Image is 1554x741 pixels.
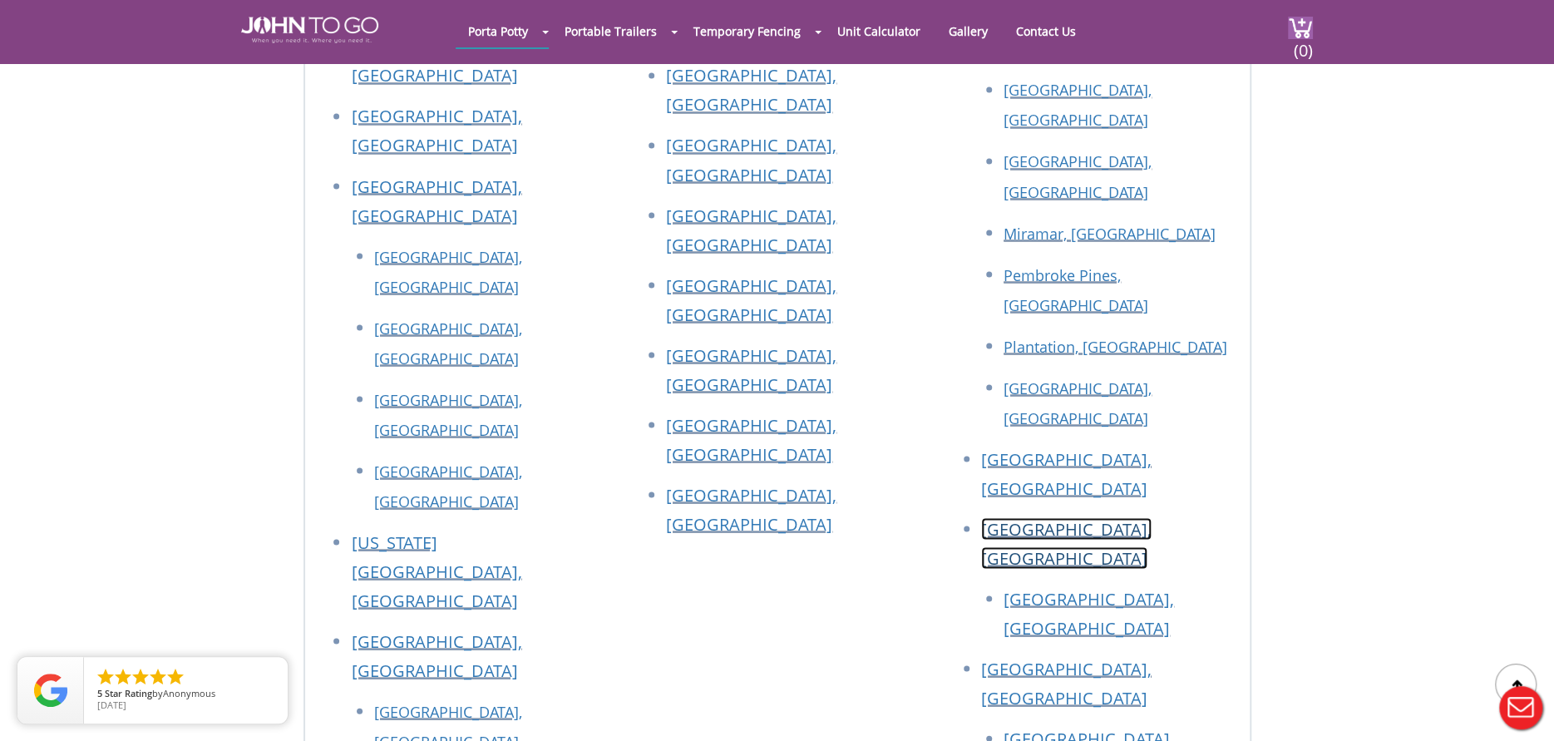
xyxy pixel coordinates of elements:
[1004,587,1174,639] a: [GEOGRAPHIC_DATA], [GEOGRAPHIC_DATA]
[97,687,102,699] span: 5
[351,105,521,156] a: [GEOGRAPHIC_DATA], [GEOGRAPHIC_DATA]
[1004,80,1152,130] a: [GEOGRAPHIC_DATA], [GEOGRAPHIC_DATA]
[666,413,836,465] a: [GEOGRAPHIC_DATA], [GEOGRAPHIC_DATA]
[1004,336,1227,356] a: Plantation, [GEOGRAPHIC_DATA]
[374,246,522,296] a: [GEOGRAPHIC_DATA], [GEOGRAPHIC_DATA]
[456,15,540,47] a: Porta Potty
[666,204,836,255] a: [GEOGRAPHIC_DATA], [GEOGRAPHIC_DATA]
[105,687,152,699] span: Star Rating
[241,17,378,43] img: JOHN to go
[1293,26,1313,62] span: (0)
[666,343,836,395] a: [GEOGRAPHIC_DATA], [GEOGRAPHIC_DATA]
[936,15,1000,47] a: Gallery
[981,447,1152,499] a: [GEOGRAPHIC_DATA], [GEOGRAPHIC_DATA]
[96,667,116,687] li: 
[374,461,522,511] a: [GEOGRAPHIC_DATA], [GEOGRAPHIC_DATA]
[552,15,669,47] a: Portable Trailers
[34,674,67,707] img: Review Rating
[1004,15,1088,47] a: Contact Us
[666,483,836,535] a: [GEOGRAPHIC_DATA], [GEOGRAPHIC_DATA]
[981,517,1152,569] a: [GEOGRAPHIC_DATA], [GEOGRAPHIC_DATA]
[97,699,126,711] span: [DATE]
[1288,17,1313,39] img: cart a
[825,15,933,47] a: Unit Calculator
[1004,264,1148,314] a: Pembroke Pines, [GEOGRAPHIC_DATA]
[374,318,522,368] a: [GEOGRAPHIC_DATA], [GEOGRAPHIC_DATA]
[113,667,133,687] li: 
[1004,378,1152,427] a: [GEOGRAPHIC_DATA], [GEOGRAPHIC_DATA]
[163,687,215,699] span: Anonymous
[351,175,521,226] a: [GEOGRAPHIC_DATA], [GEOGRAPHIC_DATA]
[1004,151,1152,201] a: [GEOGRAPHIC_DATA], [GEOGRAPHIC_DATA]
[148,667,168,687] li: 
[666,274,836,325] a: [GEOGRAPHIC_DATA], [GEOGRAPHIC_DATA]
[131,667,150,687] li: 
[981,657,1152,709] a: [GEOGRAPHIC_DATA], [GEOGRAPHIC_DATA]
[165,667,185,687] li: 
[1004,223,1216,243] a: Miramar, [GEOGRAPHIC_DATA]
[666,64,836,116] a: [GEOGRAPHIC_DATA], [GEOGRAPHIC_DATA]
[351,531,521,611] a: [US_STATE][GEOGRAPHIC_DATA], [GEOGRAPHIC_DATA]
[681,15,813,47] a: Temporary Fencing
[1487,674,1554,741] button: Live Chat
[351,630,521,681] a: [GEOGRAPHIC_DATA], [GEOGRAPHIC_DATA]
[666,134,836,185] a: [GEOGRAPHIC_DATA], [GEOGRAPHIC_DATA]
[374,389,522,439] a: [GEOGRAPHIC_DATA], [GEOGRAPHIC_DATA]
[97,689,274,700] span: by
